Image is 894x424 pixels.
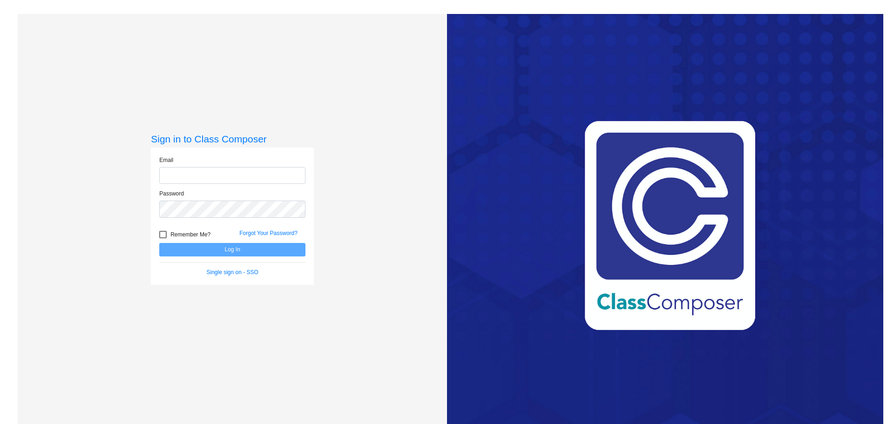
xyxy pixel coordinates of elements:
[159,156,173,164] label: Email
[159,189,184,198] label: Password
[151,133,314,145] h3: Sign in to Class Composer
[239,230,298,236] a: Forgot Your Password?
[159,243,305,256] button: Log In
[170,229,210,240] span: Remember Me?
[207,269,258,276] a: Single sign on - SSO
